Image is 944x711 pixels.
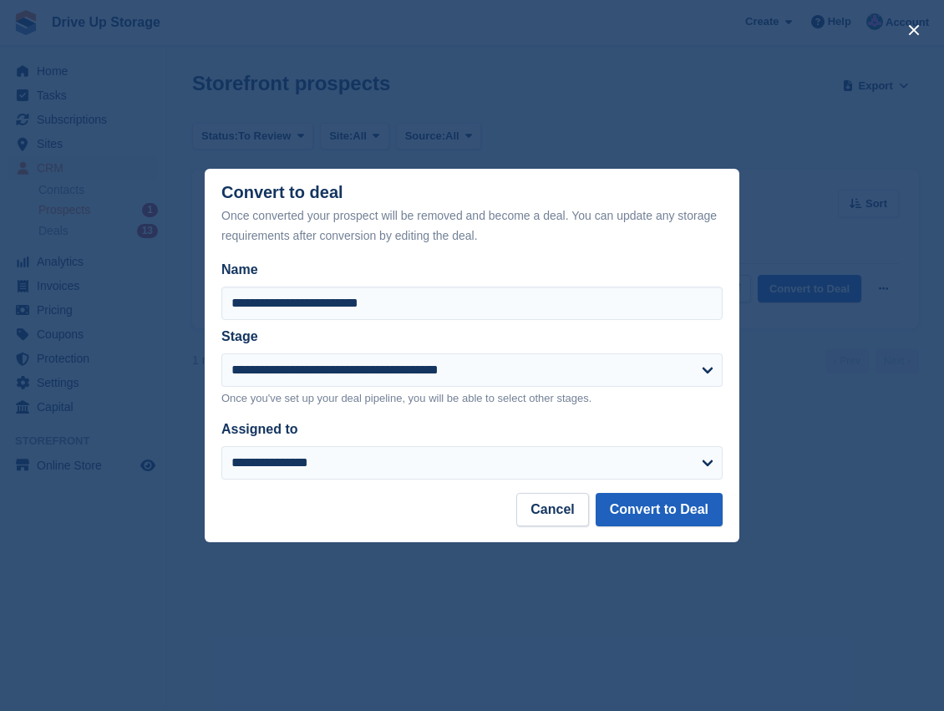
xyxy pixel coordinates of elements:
[901,17,927,43] button: close
[221,390,723,407] p: Once you've set up your deal pipeline, you will be able to select other stages.
[221,422,298,436] label: Assigned to
[221,206,723,246] div: Once converted your prospect will be removed and become a deal. You can update any storage requir...
[221,260,723,280] label: Name
[516,493,588,526] button: Cancel
[221,183,723,246] div: Convert to deal
[221,329,258,343] label: Stage
[596,493,723,526] button: Convert to Deal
